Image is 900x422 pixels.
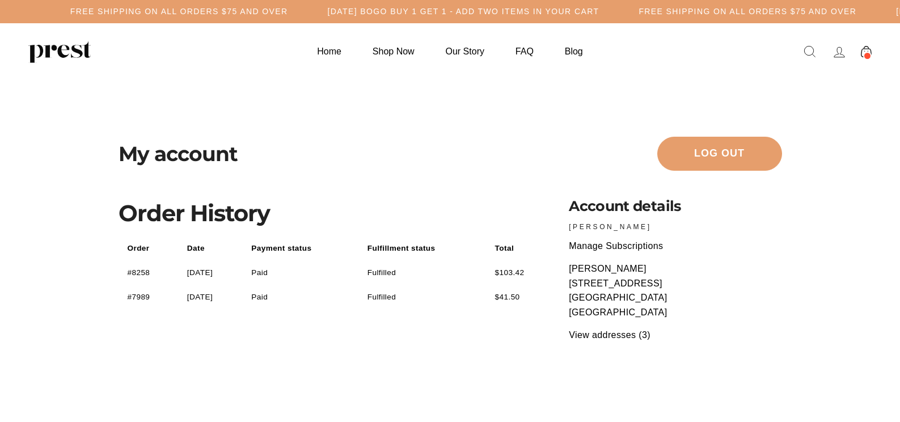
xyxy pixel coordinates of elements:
th: Order [119,237,178,260]
img: PREST ORGANICS [28,40,91,63]
a: Home [303,40,356,62]
a: #8258 [128,268,150,277]
td: Fulfilled [359,285,486,309]
a: Manage Subscriptions [569,241,663,251]
p: [PERSON_NAME] [STREET_ADDRESS] [GEOGRAPHIC_DATA] [GEOGRAPHIC_DATA] [569,261,781,319]
th: Payment status [243,237,358,260]
a: Log out [657,137,782,171]
h3: Account details [569,199,781,213]
h2: Order History [119,199,557,227]
a: #7989 [128,293,150,301]
td: Paid [243,261,358,285]
a: Our Story [432,40,498,62]
h5: Free Shipping on all orders $75 and over [70,7,288,16]
a: Shop Now [358,40,429,62]
th: Fulfillment status [359,237,486,260]
th: Total [487,237,556,260]
h5: [DATE] BOGO BUY 1 GET 1 - ADD TWO ITEMS IN YOUR CART [328,7,599,16]
h1: My account [119,144,657,164]
td: Paid [243,285,358,309]
td: [DATE] [179,261,242,285]
ul: Primary [303,40,597,62]
td: [DATE] [179,285,242,309]
a: View addresses (3) [569,330,650,340]
p: [PERSON_NAME] [569,222,781,233]
td: $41.50 [487,285,556,309]
h5: Free Shipping on all orders $75 and over [639,7,856,16]
a: Blog [551,40,597,62]
td: Fulfilled [359,261,486,285]
th: Date [179,237,242,260]
td: $103.42 [487,261,556,285]
a: FAQ [501,40,548,62]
